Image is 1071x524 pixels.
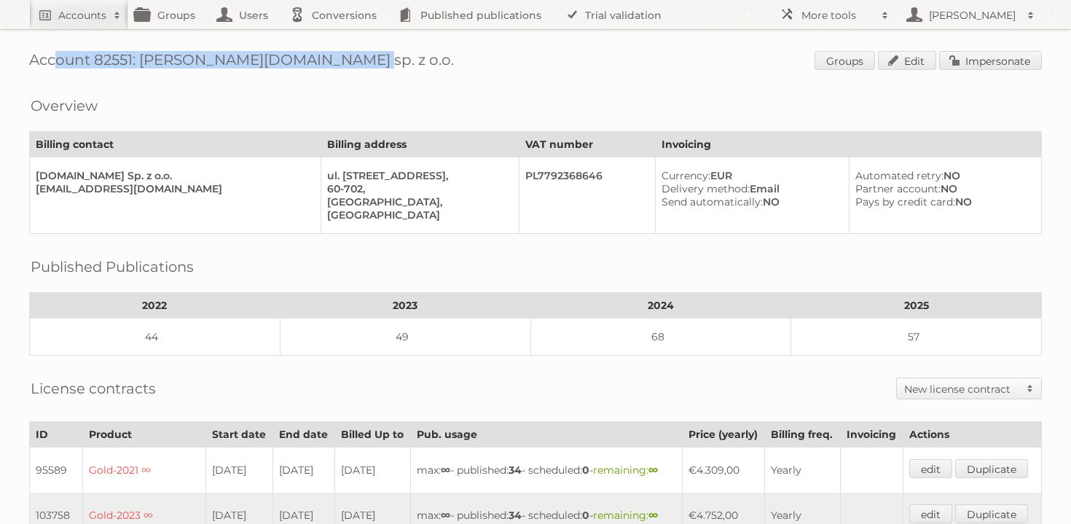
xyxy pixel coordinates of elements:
th: 2025 [791,293,1042,318]
td: max: - published: - scheduled: - [411,447,683,493]
h2: Accounts [58,8,106,23]
a: New license contract [897,378,1041,399]
th: ID [30,422,83,447]
td: 57 [791,318,1042,356]
div: NO [855,195,1029,208]
th: Invoicing [656,132,1042,157]
td: PL7792368646 [519,157,656,234]
a: edit [909,504,952,523]
strong: ∞ [441,464,450,477]
strong: 0 [582,509,589,522]
td: Gold-2021 ∞ [82,447,205,493]
div: NO [662,195,837,208]
span: remaining: [593,464,658,477]
div: Email [662,182,837,195]
strong: ∞ [648,509,658,522]
strong: 34 [509,464,522,477]
div: [GEOGRAPHIC_DATA], [327,195,507,208]
th: Billing address [321,132,519,157]
h2: [PERSON_NAME] [925,8,1020,23]
strong: ∞ [648,464,658,477]
a: Duplicate [955,504,1028,523]
th: 2024 [530,293,790,318]
div: ul. [STREET_ADDRESS], [327,169,507,182]
td: 68 [530,318,790,356]
h2: License contracts [31,378,156,399]
th: VAT number [519,132,656,157]
span: Automated retry: [855,169,943,182]
div: EUR [662,169,837,182]
h2: More tools [801,8,874,23]
h1: Account 82551: [PERSON_NAME][DOMAIN_NAME] sp. z o.o. [29,51,1042,73]
strong: 0 [582,464,589,477]
th: 2023 [280,293,530,318]
div: [GEOGRAPHIC_DATA] [327,208,507,222]
span: Pays by credit card: [855,195,955,208]
span: Currency: [662,169,710,182]
a: Edit [878,51,936,70]
td: €4.309,00 [682,447,764,493]
span: Toggle [1019,378,1041,399]
td: [DATE] [205,447,272,493]
span: Delivery method: [662,182,750,195]
a: Groups [815,51,875,70]
th: Billed Up to [335,422,411,447]
h2: New license contract [904,382,1019,396]
th: Actions [903,422,1041,447]
span: Send automatically: [662,195,763,208]
th: Price (yearly) [682,422,764,447]
a: edit [909,459,952,478]
th: Pub. usage [411,422,683,447]
span: remaining: [593,509,658,522]
th: Invoicing [840,422,903,447]
strong: ∞ [441,509,450,522]
th: End date [273,422,335,447]
td: Yearly [765,447,840,493]
div: 60-702, [327,182,507,195]
td: [DATE] [335,447,411,493]
th: Product [82,422,205,447]
h2: Overview [31,95,98,117]
div: NO [855,182,1029,195]
td: 44 [30,318,280,356]
strong: 34 [509,509,522,522]
div: [DOMAIN_NAME] Sp. z o.o. [36,169,309,182]
h2: Published Publications [31,256,194,278]
div: [EMAIL_ADDRESS][DOMAIN_NAME] [36,182,309,195]
a: Impersonate [939,51,1042,70]
th: 2022 [30,293,280,318]
td: 49 [280,318,530,356]
div: NO [855,169,1029,182]
td: [DATE] [273,447,335,493]
span: Partner account: [855,182,941,195]
a: Duplicate [955,459,1028,478]
td: 95589 [30,447,83,493]
th: Billing contact [30,132,321,157]
th: Billing freq. [765,422,840,447]
th: Start date [205,422,272,447]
